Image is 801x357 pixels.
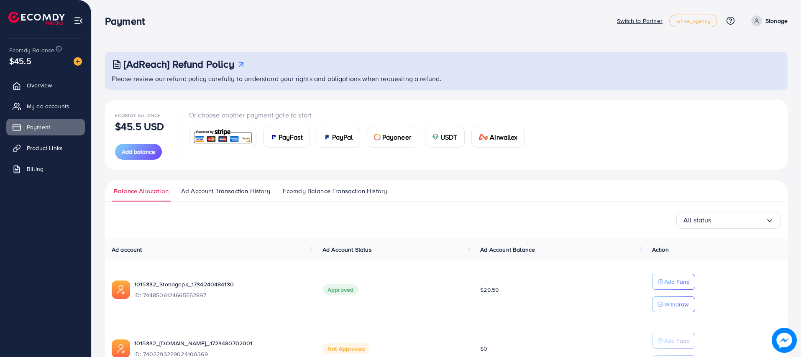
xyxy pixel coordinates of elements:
span: PayFast [279,132,303,142]
a: Billing [6,161,85,177]
span: Ad account [112,245,142,254]
span: Ad Account Transaction History [181,186,270,196]
a: Stonage [748,15,788,26]
span: PayPal [332,132,353,142]
a: cardPayPal [317,127,360,148]
p: Add Fund [664,336,690,346]
a: cardPayoneer [367,127,418,148]
a: Overview [6,77,85,94]
span: white_agency [676,18,710,24]
a: cardUSDT [425,127,465,148]
img: ic-ads-acc.e4c84228.svg [112,280,130,299]
span: Balance Allocation [114,186,169,196]
span: Airwallex [490,132,517,142]
span: USDT [440,132,458,142]
span: Approved [322,284,358,295]
img: image [74,57,82,66]
button: Add balance [115,144,162,160]
p: Withdraw [664,299,688,309]
span: Ad Account Balance [480,245,535,254]
span: Payoneer [382,132,411,142]
a: white_agency [669,15,717,27]
span: $0 [480,344,487,353]
span: Action [652,245,669,254]
img: image [772,328,797,353]
p: $45.5 USD [115,121,164,131]
span: Not Approved [322,343,370,354]
button: Add Fund [652,274,695,290]
p: Please review our refund policy carefully to understand your rights and obligations when requesti... [112,74,783,84]
a: 1015332_Stonagepk_1734240484130 [134,280,309,288]
span: $29.59 [480,286,499,294]
span: Ad Account Status [322,245,372,254]
a: card [189,127,256,147]
span: Overview [27,81,52,89]
h3: Payment [105,15,151,27]
a: My ad accounts [6,98,85,115]
span: Ecomdy Balance Transaction History [283,186,387,196]
img: card [324,134,330,140]
a: Product Links [6,140,85,156]
a: cardPayFast [263,127,310,148]
a: Payment [6,119,85,135]
img: card [479,134,489,140]
h3: [AdReach] Refund Policy [124,58,234,70]
img: card [374,134,381,140]
img: card [192,128,253,146]
span: All status [683,214,711,227]
a: 1015332_[DOMAIN_NAME]_1723480702001 [134,339,309,347]
button: Withdraw [652,296,695,312]
span: $45.5 [9,55,31,67]
span: Payment [27,123,50,131]
img: card [432,134,439,140]
img: menu [74,16,83,25]
button: Add Fund [652,333,695,349]
span: Product Links [27,144,63,152]
span: My ad accounts [27,102,69,110]
img: card [270,134,277,140]
input: Search for option [711,214,765,227]
span: Add balance [122,148,155,156]
p: Add Fund [664,277,690,287]
div: Search for option [676,212,781,229]
a: cardAirwallex [471,127,525,148]
img: logo [8,12,65,25]
div: <span class='underline'>1015332_Stonagepk_1734240484130</span></br>7448506124665552897 [134,280,309,299]
p: Switch to Partner [617,16,663,26]
span: Billing [27,165,44,173]
span: ID: 7448506124665552897 [134,291,309,299]
span: Ecomdy Balance [115,112,161,119]
p: Stonage [765,16,788,26]
span: Ecomdy Balance [9,46,54,54]
p: Or choose another payment gate to start [189,110,532,120]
